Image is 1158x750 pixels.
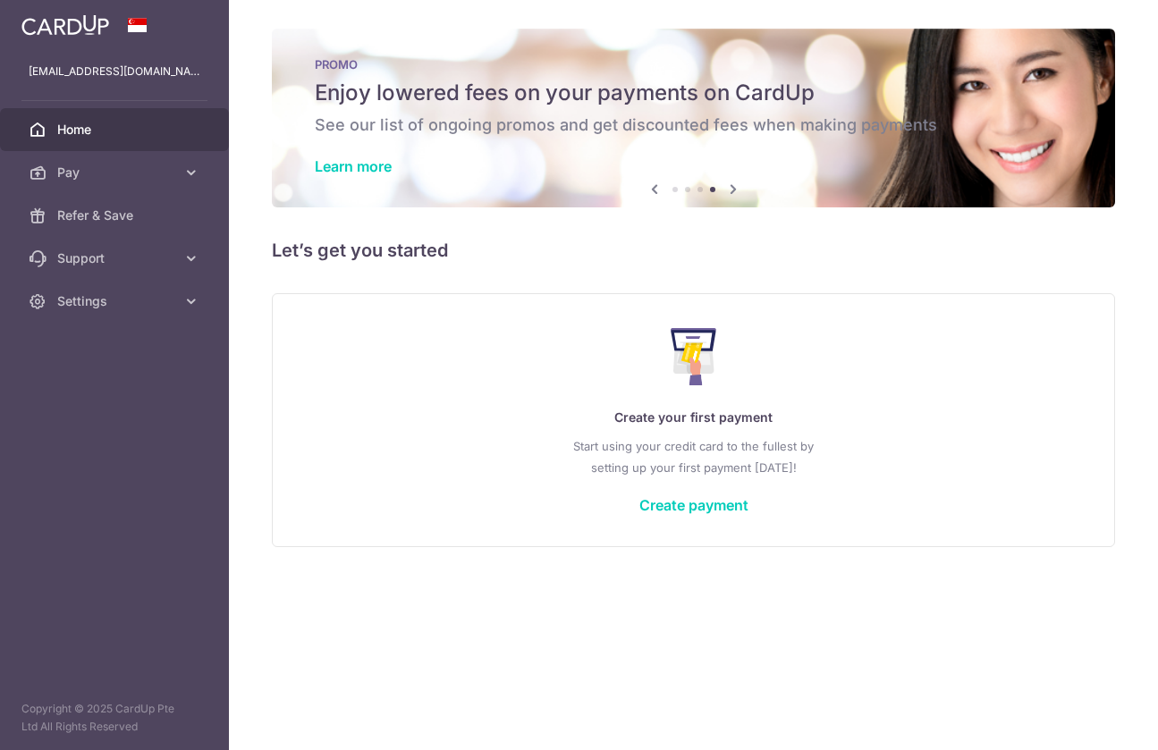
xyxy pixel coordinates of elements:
[309,435,1078,478] p: Start using your credit card to the fullest by setting up your first payment [DATE]!
[315,157,392,175] a: Learn more
[29,63,200,80] p: [EMAIL_ADDRESS][DOMAIN_NAME]
[639,496,748,514] a: Create payment
[57,164,175,181] span: Pay
[315,114,1072,136] h6: See our list of ongoing promos and get discounted fees when making payments
[315,79,1072,107] h5: Enjoy lowered fees on your payments on CardUp
[21,14,109,36] img: CardUp
[315,57,1072,72] p: PROMO
[57,121,175,139] span: Home
[57,206,175,224] span: Refer & Save
[272,29,1115,207] img: Latest Promos banner
[57,249,175,267] span: Support
[57,292,175,310] span: Settings
[671,328,716,385] img: Make Payment
[309,407,1078,428] p: Create your first payment
[272,236,1115,265] h5: Let’s get you started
